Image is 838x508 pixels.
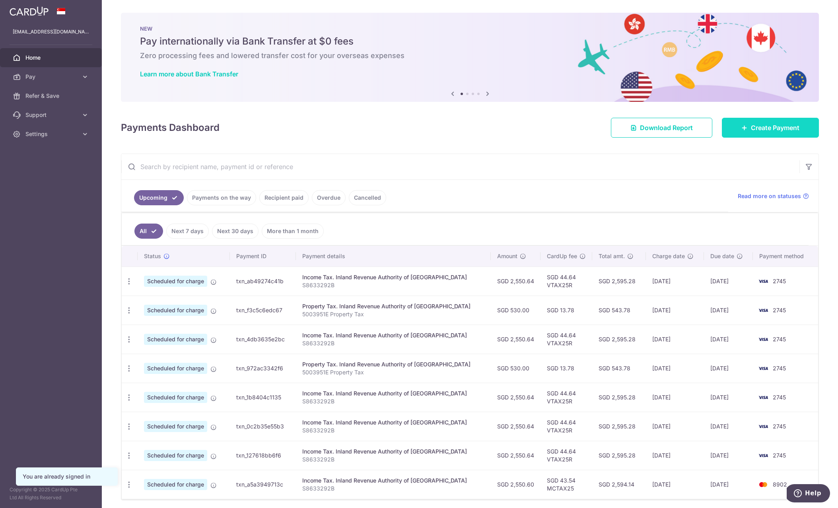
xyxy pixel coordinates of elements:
td: [DATE] [646,441,704,470]
td: SGD 2,594.14 [592,470,646,499]
p: S8633292B [302,455,484,463]
span: 2745 [773,452,786,459]
td: SGD 2,595.28 [592,412,646,441]
td: SGD 44.64 VTAX25R [541,267,592,296]
p: S8633292B [302,339,484,347]
td: SGD 2,550.64 [491,441,541,470]
td: SGD 530.00 [491,296,541,325]
td: SGD 2,595.28 [592,267,646,296]
p: 5003951E Property Tax [302,310,484,318]
td: [DATE] [646,412,704,441]
div: Income Tax. Inland Revenue Authority of [GEOGRAPHIC_DATA] [302,331,484,339]
span: Read more on statuses [738,192,801,200]
td: txn_4db3635e2bc [230,325,296,354]
td: SGD 2,595.28 [592,383,646,412]
span: Amount [497,252,517,260]
p: S8633292B [302,281,484,289]
td: SGD 2,595.28 [592,441,646,470]
td: SGD 44.64 VTAX25R [541,325,592,354]
a: Payments on the way [187,190,256,205]
span: Charge date [652,252,685,260]
img: CardUp [10,6,49,16]
span: 8902 [773,481,787,488]
span: Create Payment [751,123,799,132]
td: SGD 543.78 [592,296,646,325]
iframe: Opens a widget where you can find more information [787,484,830,504]
td: [DATE] [646,383,704,412]
td: [DATE] [704,441,753,470]
span: Due date [710,252,734,260]
span: 2745 [773,336,786,343]
div: Income Tax. Inland Revenue Authority of [GEOGRAPHIC_DATA] [302,448,484,455]
span: 2745 [773,365,786,372]
div: You are already signed in [23,473,111,481]
span: Scheduled for charge [144,392,207,403]
h4: Payments Dashboard [121,121,220,135]
p: [EMAIL_ADDRESS][DOMAIN_NAME] [13,28,89,36]
p: S8633292B [302,485,484,492]
span: Status [144,252,161,260]
a: Cancelled [349,190,386,205]
span: Scheduled for charge [144,421,207,432]
td: [DATE] [704,267,753,296]
span: Download Report [640,123,693,132]
img: Bank Card [755,422,771,431]
div: Income Tax. Inland Revenue Authority of [GEOGRAPHIC_DATA] [302,273,484,281]
p: S8633292B [302,426,484,434]
a: Next 7 days [166,224,209,239]
td: txn_ab49274c41b [230,267,296,296]
td: SGD 43.54 MCTAX25 [541,470,592,499]
td: txn_a5a3949713c [230,470,296,499]
span: 2745 [773,278,786,284]
span: Total amt. [599,252,625,260]
td: SGD 44.64 VTAX25R [541,412,592,441]
p: 5003951E Property Tax [302,368,484,376]
img: Bank Card [755,364,771,373]
a: Download Report [611,118,712,138]
a: Upcoming [134,190,184,205]
td: SGD 2,550.64 [491,412,541,441]
span: Scheduled for charge [144,305,207,316]
td: [DATE] [646,470,704,499]
td: [DATE] [646,296,704,325]
div: Property Tax. Inland Revenue Authority of [GEOGRAPHIC_DATA] [302,302,484,310]
td: SGD 2,595.28 [592,325,646,354]
span: Home [25,54,78,62]
td: txn_f3c5c6edc67 [230,296,296,325]
span: 2745 [773,307,786,313]
span: Scheduled for charge [144,363,207,374]
img: Bank transfer banner [121,13,819,102]
td: txn_972ac3342f6 [230,354,296,383]
span: Scheduled for charge [144,276,207,287]
span: 2745 [773,423,786,430]
img: Bank Card [755,451,771,460]
td: SGD 44.64 VTAX25R [541,383,592,412]
td: txn_1b8404c1135 [230,383,296,412]
td: txn_127618bb6f6 [230,441,296,470]
td: [DATE] [704,296,753,325]
a: Create Payment [722,118,819,138]
div: Property Tax. Inland Revenue Authority of [GEOGRAPHIC_DATA] [302,360,484,368]
td: [DATE] [646,267,704,296]
td: SGD 530.00 [491,354,541,383]
img: Bank Card [755,306,771,315]
img: Bank Card [755,276,771,286]
td: SGD 2,550.64 [491,325,541,354]
td: [DATE] [704,412,753,441]
span: Settings [25,130,78,138]
span: CardUp fee [547,252,577,260]
td: txn_0c2b35e55b3 [230,412,296,441]
td: SGD 2,550.60 [491,470,541,499]
h6: Zero processing fees and lowered transfer cost for your overseas expenses [140,51,800,60]
div: Income Tax. Inland Revenue Authority of [GEOGRAPHIC_DATA] [302,477,484,485]
td: [DATE] [646,354,704,383]
a: More than 1 month [262,224,324,239]
a: Recipient paid [259,190,309,205]
td: [DATE] [704,470,753,499]
a: Overdue [312,190,346,205]
td: [DATE] [704,325,753,354]
a: Next 30 days [212,224,259,239]
span: Pay [25,73,78,81]
img: Bank Card [755,335,771,344]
